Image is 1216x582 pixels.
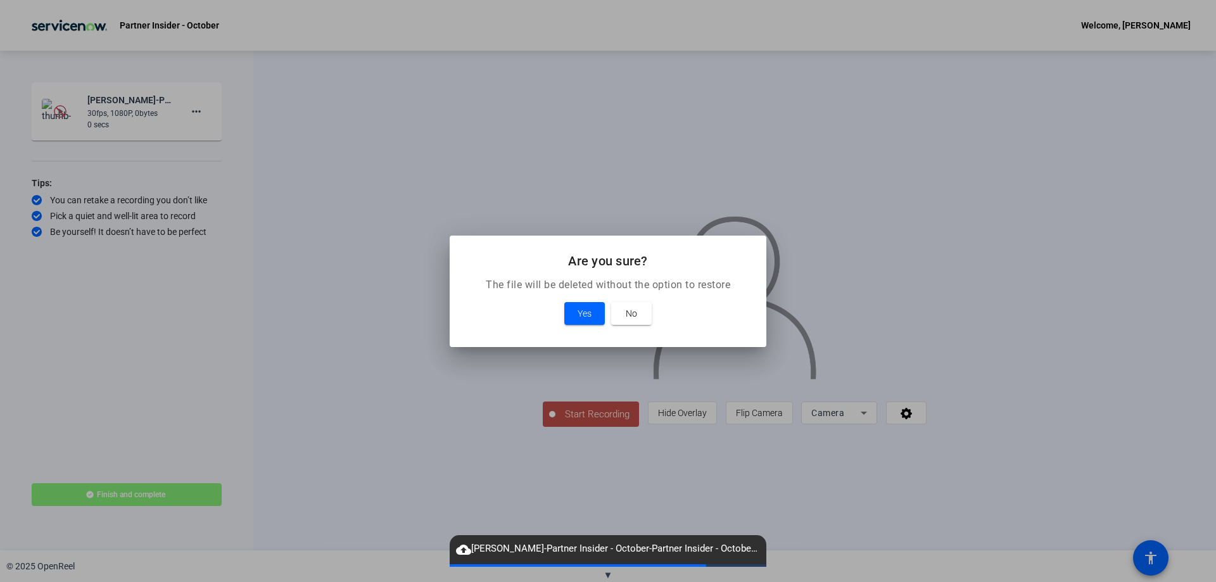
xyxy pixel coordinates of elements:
[626,306,637,321] span: No
[578,306,592,321] span: Yes
[564,302,605,325] button: Yes
[604,569,613,581] span: ▼
[465,277,751,293] p: The file will be deleted without the option to restore
[456,542,471,557] mat-icon: cloud_upload
[450,541,766,557] span: [PERSON_NAME]-Partner Insider - October-Partner Insider - October-1759004544502-webcam
[611,302,652,325] button: No
[465,251,751,271] h2: Are you sure?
